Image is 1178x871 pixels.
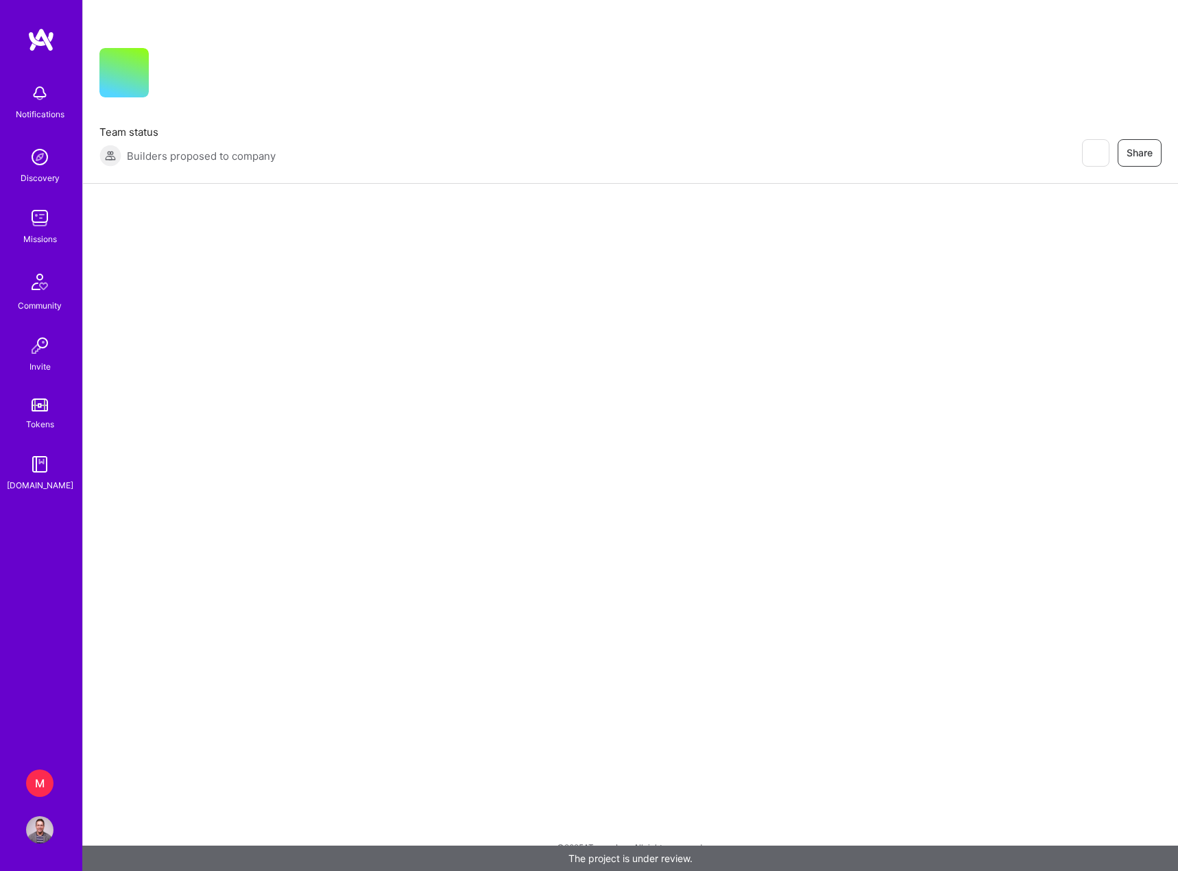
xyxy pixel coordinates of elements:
span: Team status [99,125,276,139]
div: Invite [29,359,51,374]
i: icon CompanyGray [165,70,176,81]
div: The project is under review. [82,846,1178,871]
img: Builders proposed to company [99,145,121,167]
div: [DOMAIN_NAME] [7,478,73,492]
i: icon EyeClosed [1090,147,1101,158]
a: User Avatar [23,816,57,844]
img: teamwork [26,204,53,232]
div: Tokens [26,417,54,431]
div: Community [18,298,62,313]
div: Missions [23,232,57,246]
span: Builders proposed to company [127,149,276,163]
img: tokens [32,398,48,411]
img: logo [27,27,55,52]
img: User Avatar [26,816,53,844]
img: Invite [26,332,53,359]
div: Discovery [21,171,60,185]
img: guide book [26,451,53,478]
span: Share [1127,146,1153,160]
img: Community [23,265,56,298]
div: Notifications [16,107,64,121]
img: bell [26,80,53,107]
button: Share [1118,139,1162,167]
a: M [23,769,57,797]
div: M [26,769,53,797]
img: discovery [26,143,53,171]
